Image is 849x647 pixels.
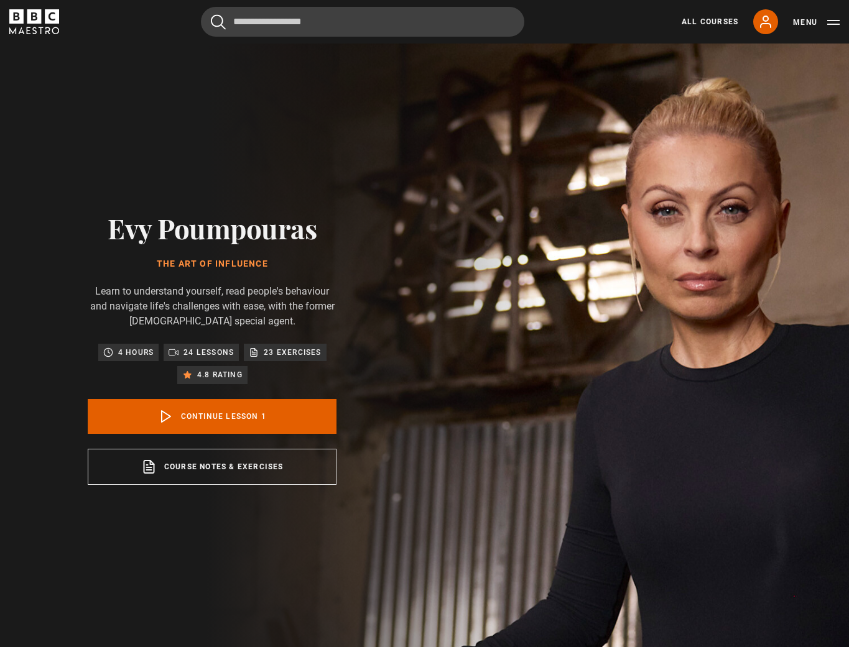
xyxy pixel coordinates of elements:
[197,369,243,381] p: 4.8 rating
[88,449,336,485] a: Course notes & exercises
[88,259,336,269] h1: The Art of Influence
[183,346,234,359] p: 24 lessons
[118,346,154,359] p: 4 hours
[793,16,840,29] button: Toggle navigation
[88,212,336,244] h2: Evy Poumpouras
[88,399,336,434] a: Continue lesson 1
[88,284,336,329] p: Learn to understand yourself, read people's behaviour and navigate life's challenges with ease, w...
[201,7,524,37] input: Search
[211,14,226,30] button: Submit the search query
[9,9,59,34] svg: BBC Maestro
[682,16,738,27] a: All Courses
[264,346,321,359] p: 23 exercises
